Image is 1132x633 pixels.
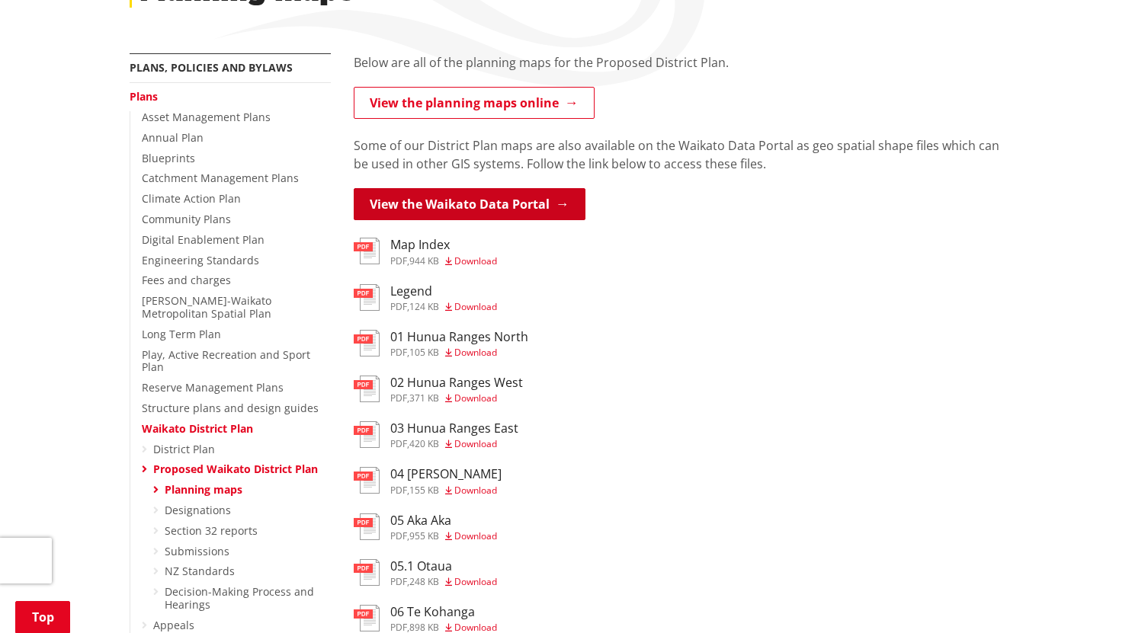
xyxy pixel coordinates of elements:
[130,60,293,75] a: Plans, policies and bylaws
[142,327,221,341] a: Long Term Plan
[390,486,502,495] div: ,
[390,300,407,313] span: pdf
[142,151,195,165] a: Blueprints
[354,53,1003,72] p: Below are all of the planning maps for the Proposed District Plan.
[390,238,497,252] h3: Map Index
[390,529,407,542] span: pdf
[142,191,241,206] a: Climate Action Plan
[354,284,380,311] img: document-pdf.svg
[409,575,439,588] span: 248 KB
[390,440,518,449] div: ,
[454,437,497,450] span: Download
[142,380,284,395] a: Reserve Management Plans
[390,392,407,404] span: pdf
[354,330,528,357] a: 01 Hunua Ranges North pdf,105 KB Download
[354,513,380,540] img: document-pdf.svg
[454,484,497,497] span: Download
[390,302,497,312] div: ,
[390,257,497,266] div: ,
[454,254,497,267] span: Download
[354,421,380,448] img: document-pdf.svg
[390,346,407,359] span: pdf
[142,232,265,247] a: Digital Enablement Plan
[165,482,242,497] a: Planning maps
[390,532,497,541] div: ,
[354,559,380,586] img: document-pdf.svg
[1062,569,1117,624] iframe: Messenger Launcher
[142,421,253,436] a: Waikato District Plan
[409,392,439,404] span: 371 KB
[409,437,439,450] span: 420 KB
[142,401,319,415] a: Structure plans and design guides
[354,605,497,632] a: 06 Te Kohanga pdf,898 KB Download
[390,437,407,450] span: pdf
[454,346,497,359] span: Download
[390,623,497,632] div: ,
[142,347,310,375] a: Play, Active Recreation and Sport Plan
[409,529,439,542] span: 955 KB
[390,284,497,299] h3: Legend
[153,442,215,456] a: District Plan
[142,110,271,124] a: Asset Management Plans
[390,394,523,403] div: ,
[409,254,439,267] span: 944 KB
[354,513,497,541] a: 05 Aka Aka pdf,955 KB Download
[390,254,407,267] span: pdf
[390,575,407,588] span: pdf
[165,523,258,538] a: Section 32 reports
[390,484,407,497] span: pdf
[165,544,229,558] a: Submissions
[390,577,497,587] div: ,
[165,584,314,612] a: Decision-Making Process and Hearings
[354,330,380,356] img: document-pdf.svg
[354,188,585,220] a: View the Waikato Data Portal
[390,559,497,574] h3: 05.1 Otaua
[153,618,194,632] a: Appeals
[454,392,497,404] span: Download
[390,348,528,357] div: ,
[354,376,523,403] a: 02 Hunua Ranges West pdf,371 KB Download
[354,376,380,402] img: document-pdf.svg
[354,284,497,312] a: Legend pdf,124 KB Download
[142,130,204,145] a: Annual Plan
[142,293,271,321] a: [PERSON_NAME]-Waikato Metropolitan Spatial Plan
[390,467,502,481] h3: 04 [PERSON_NAME]
[354,136,1003,173] p: Some of our District Plan maps are also available on the Waikato Data Portal as geo spatial shape...
[454,529,497,542] span: Download
[354,238,380,264] img: document-pdf.svg
[390,330,528,344] h3: 01 Hunua Ranges North
[354,421,518,449] a: 03 Hunua Ranges East pdf,420 KB Download
[354,238,497,265] a: Map Index pdf,944 KB Download
[15,601,70,633] a: Top
[142,212,231,226] a: Community Plans
[454,575,497,588] span: Download
[130,89,158,104] a: Plans
[165,564,235,578] a: NZ Standards
[409,484,439,497] span: 155 KB
[354,559,497,587] a: 05.1 Otaua pdf,248 KB Download
[142,253,259,267] a: Engineering Standards
[390,376,523,390] h3: 02 Hunua Ranges West
[153,462,318,476] a: Proposed Waikato District Plan
[390,421,518,436] h3: 03 Hunua Ranges East
[409,346,439,359] span: 105 KB
[142,273,231,287] a: Fees and charges
[390,513,497,528] h3: 05 Aka Aka
[354,87,595,119] a: View the planning maps online
[142,171,299,185] a: Catchment Management Plans
[409,300,439,313] span: 124 KB
[354,467,502,494] a: 04 [PERSON_NAME] pdf,155 KB Download
[390,605,497,619] h3: 06 Te Kohanga
[165,503,231,517] a: Designations
[354,605,380,631] img: document-pdf.svg
[354,467,380,494] img: document-pdf.svg
[454,300,497,313] span: Download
